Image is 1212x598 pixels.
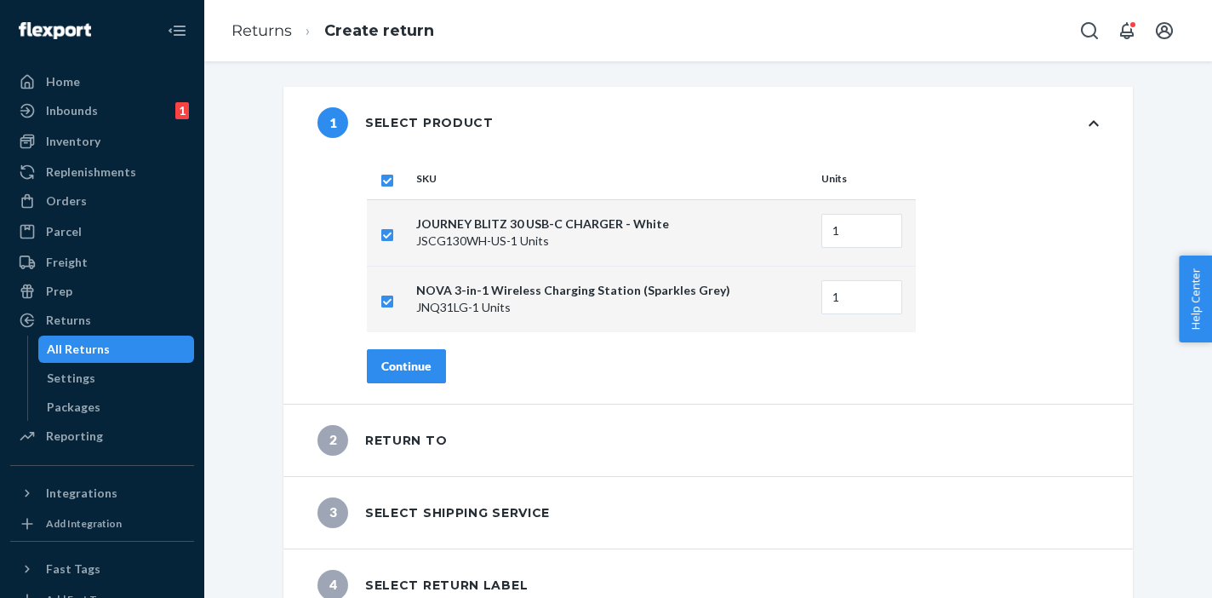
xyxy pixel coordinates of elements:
[38,394,195,421] a: Packages
[10,555,194,583] button: Fast Tags
[10,307,194,334] a: Returns
[381,358,432,375] div: Continue
[10,514,194,534] a: Add Integration
[10,249,194,276] a: Freight
[416,282,808,299] p: NOVA 3-in-1 Wireless Charging Station (Sparkles Grey)
[160,14,194,48] button: Close Navigation
[821,280,902,314] input: Enter quantity
[232,21,292,40] a: Returns
[10,158,194,186] a: Replenishments
[367,349,446,383] button: Continue
[46,516,122,531] div: Add Integration
[46,428,103,445] div: Reporting
[19,22,91,39] img: Flexport logo
[47,399,100,416] div: Packages
[10,480,194,507] button: Integrations
[1110,14,1144,48] button: Open notifications
[47,341,110,358] div: All Returns
[46,223,82,240] div: Parcel
[46,133,100,150] div: Inventory
[416,233,808,250] p: JSCG130WH-US - 1 Units
[1072,14,1106,48] button: Open Search Box
[10,423,194,450] a: Reporting
[46,561,100,578] div: Fast Tags
[47,370,95,387] div: Settings
[317,425,447,456] div: Return to
[46,254,88,271] div: Freight
[416,299,808,316] p: JNQ31LG - 1 Units
[416,216,808,233] p: JOURNEY BLITZ 30 USB-C CHARGER - White
[10,97,194,124] a: Inbounds1
[46,102,98,119] div: Inbounds
[46,485,117,502] div: Integrations
[317,497,348,528] span: 3
[815,158,916,199] th: Units
[46,73,80,90] div: Home
[46,164,136,181] div: Replenishments
[324,21,434,40] a: Create return
[10,128,194,155] a: Inventory
[317,107,494,138] div: Select product
[1179,256,1212,342] button: Help Center
[46,193,87,210] div: Orders
[10,68,194,95] a: Home
[218,6,448,56] ol: breadcrumbs
[10,218,194,245] a: Parcel
[46,312,91,329] div: Returns
[10,187,194,215] a: Orders
[1147,14,1181,48] button: Open account menu
[821,214,902,248] input: Enter quantity
[317,107,348,138] span: 1
[409,158,815,199] th: SKU
[317,497,550,528] div: Select shipping service
[38,365,195,392] a: Settings
[38,336,195,363] a: All Returns
[46,283,72,300] div: Prep
[10,278,194,305] a: Prep
[175,102,189,119] div: 1
[317,425,348,456] span: 2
